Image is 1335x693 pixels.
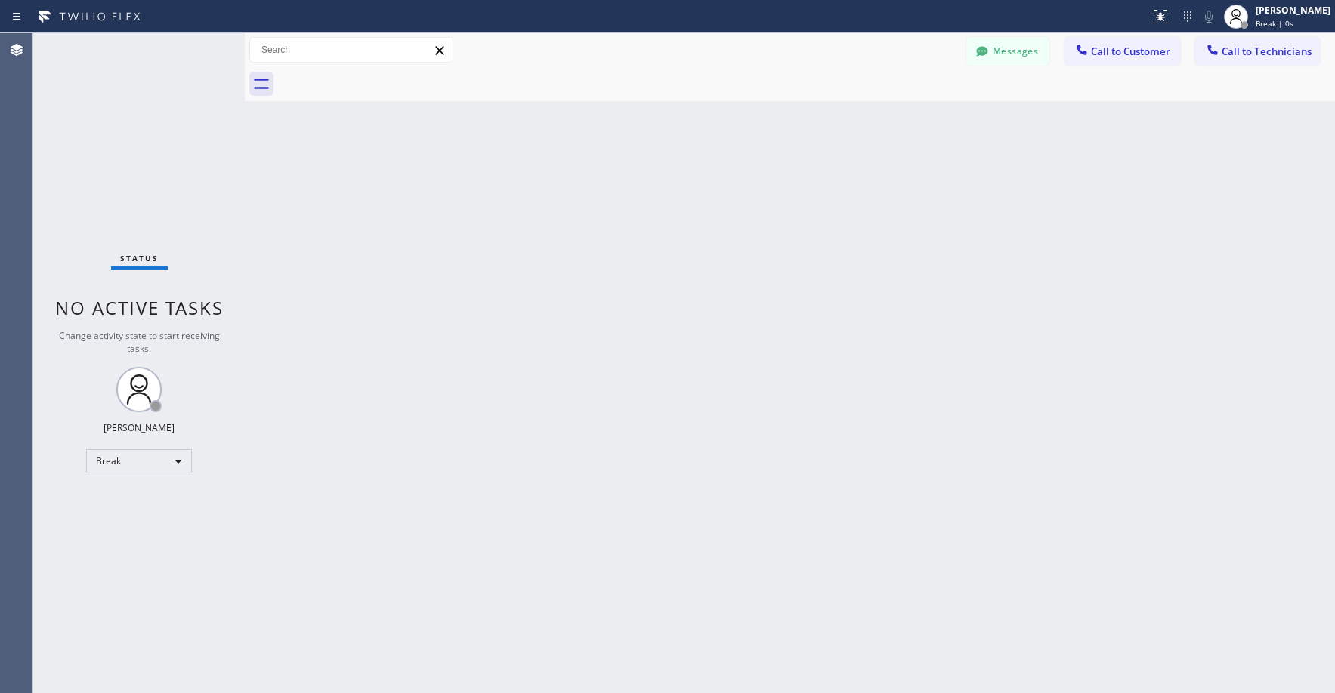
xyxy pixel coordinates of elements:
[1222,45,1312,58] span: Call to Technicians
[1256,4,1330,17] div: [PERSON_NAME]
[104,421,175,434] div: [PERSON_NAME]
[1091,45,1170,58] span: Call to Customer
[966,37,1049,66] button: Messages
[59,329,220,355] span: Change activity state to start receiving tasks.
[1065,37,1180,66] button: Call to Customer
[86,449,192,473] div: Break
[250,38,453,62] input: Search
[120,253,159,263] span: Status
[1195,37,1320,66] button: Call to Technicians
[1256,18,1293,29] span: Break | 0s
[55,295,224,320] span: No active tasks
[1198,6,1219,27] button: Mute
